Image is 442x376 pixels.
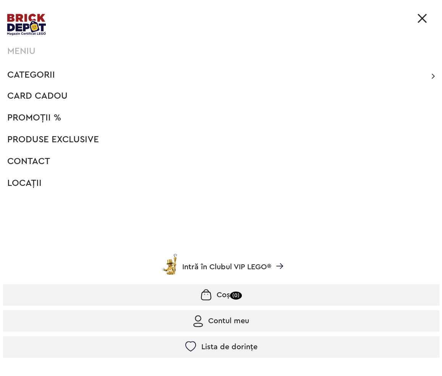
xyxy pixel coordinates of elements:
[7,91,68,101] a: Card Cadou
[7,179,42,188] a: LOCAȚII
[3,336,439,358] a: Lista de dorințe
[230,291,242,299] small: (0)
[3,284,439,306] a: Coș(0)
[7,113,61,122] a: PROMOȚII %
[7,47,439,56] div: MENIU
[182,263,271,271] span: Intră în Clubul VIP LEGO®
[3,310,439,332] a: Contul meu
[7,70,55,80] span: Categorii
[3,256,439,278] a: Intră în Clubul VIP LEGO®
[7,135,99,144] a: Produse exclusive
[7,157,50,166] a: Contact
